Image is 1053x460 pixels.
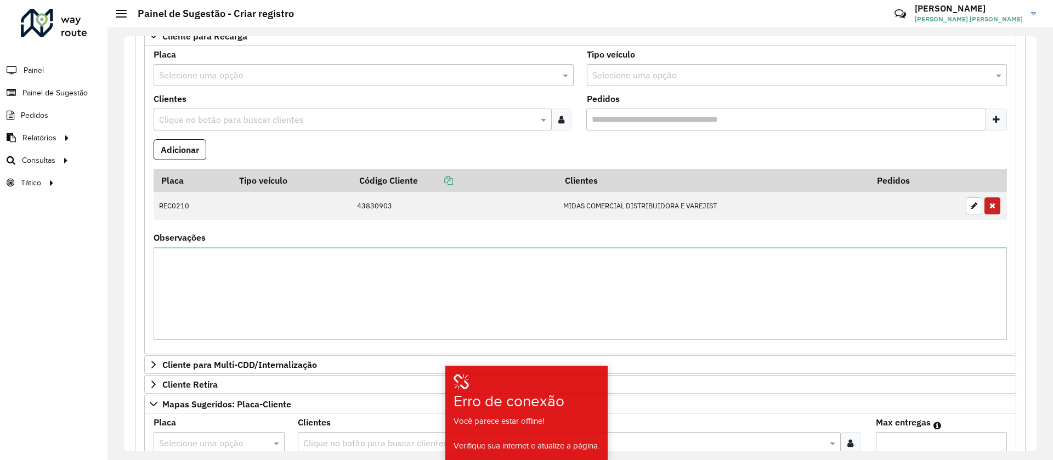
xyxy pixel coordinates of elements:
[557,192,869,220] td: MIDAS COMERCIAL DISTRIBUIDORA E VAREJIST
[154,169,232,192] th: Placa
[127,8,294,20] h2: Painel de Sugestão - Criar registro
[24,65,44,76] span: Painel
[447,415,606,452] div: Você parece estar offline! Verifique sua internet e atualize a página.
[162,400,291,408] span: Mapas Sugeridos: Placa-Cliente
[876,416,931,429] label: Max entregas
[933,421,941,430] em: Máximo de clientes que serão colocados na mesma rota com os clientes informados
[154,139,206,160] button: Adicionar
[21,110,48,121] span: Pedidos
[869,169,960,192] th: Pedidos
[154,231,206,244] label: Observações
[162,360,317,369] span: Cliente para Multi-CDD/Internalização
[154,48,176,61] label: Placa
[587,92,620,105] label: Pedidos
[352,169,557,192] th: Código Cliente
[144,375,1016,394] a: Cliente Retira
[162,32,247,41] span: Cliente para Recarga
[888,2,912,26] a: Contato Rápido
[352,192,557,220] td: 43830903
[154,416,176,429] label: Placa
[22,132,56,144] span: Relatórios
[144,395,1016,413] a: Mapas Sugeridos: Placa-Cliente
[22,87,88,99] span: Painel de Sugestão
[162,380,218,389] span: Cliente Retira
[154,92,186,105] label: Clientes
[915,3,1023,14] h3: [PERSON_NAME]
[587,48,635,61] label: Tipo veículo
[232,169,352,192] th: Tipo veículo
[144,355,1016,374] a: Cliente para Multi-CDD/Internalização
[154,192,232,220] td: REC0210
[21,177,41,189] span: Tático
[557,169,869,192] th: Clientes
[298,416,331,429] label: Clientes
[144,46,1016,355] div: Cliente para Recarga
[418,175,453,186] a: Copiar
[144,27,1016,46] a: Cliente para Recarga
[454,392,573,411] h3: Erro de conexão
[22,155,55,166] span: Consultas
[915,14,1023,24] span: [PERSON_NAME] [PERSON_NAME]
